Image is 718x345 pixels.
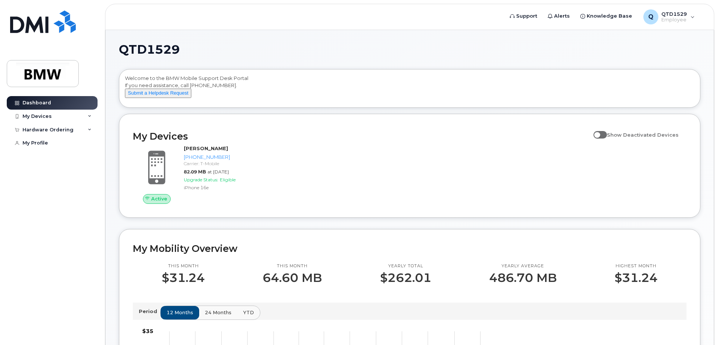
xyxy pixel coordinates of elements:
span: 82.09 MB [184,169,206,175]
p: Yearly average [489,263,557,269]
p: 486.70 MB [489,271,557,285]
p: $31.24 [162,271,205,285]
input: Show Deactivated Devices [593,128,599,134]
h2: My Mobility Overview [133,243,686,254]
div: Carrier: T-Mobile [184,160,261,167]
div: [PHONE_NUMBER] [184,154,261,161]
strong: [PERSON_NAME] [184,145,228,151]
div: iPhone 16e [184,184,261,191]
p: 64.60 MB [263,271,322,285]
button: Submit a Helpdesk Request [125,89,191,98]
p: This month [263,263,322,269]
span: Eligible [220,177,236,182]
div: Welcome to the BMW Mobile Support Desk Portal If you need assistance, call [PHONE_NUMBER]. [125,75,694,105]
p: Highest month [614,263,658,269]
span: 24 months [205,309,231,316]
span: Show Deactivated Devices [607,132,679,138]
p: $31.24 [614,271,658,285]
p: $262.01 [380,271,431,285]
span: Active [151,195,167,202]
p: Period [139,308,160,315]
span: YTD [243,309,254,316]
span: at [DATE] [207,169,229,175]
span: QTD1529 [119,44,180,55]
a: Submit a Helpdesk Request [125,90,191,96]
tspan: $35 [142,328,153,334]
p: This month [162,263,205,269]
h2: My Devices [133,131,590,142]
p: Yearly total [380,263,431,269]
span: Upgrade Status: [184,177,218,182]
a: Active[PERSON_NAME][PHONE_NUMBER]Carrier: T-Mobile82.09 MBat [DATE]Upgrade Status:EligibleiPhone 16e [133,145,264,203]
